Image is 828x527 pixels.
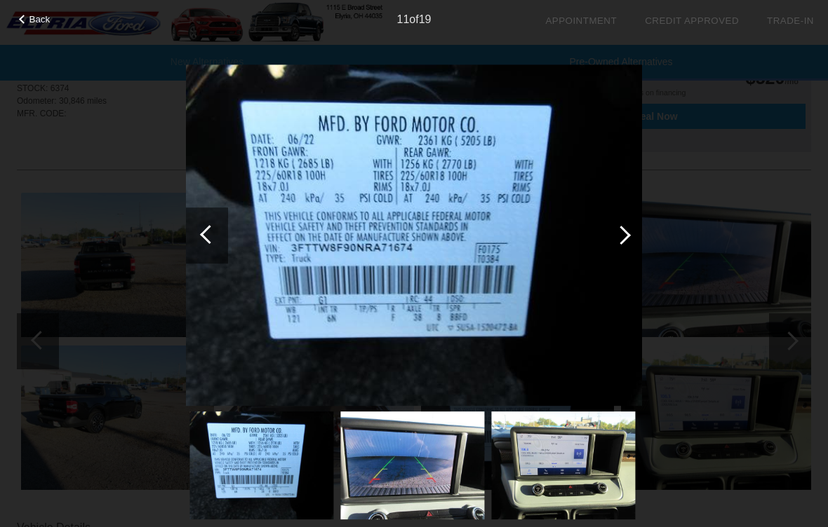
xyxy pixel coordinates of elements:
[767,15,814,26] a: Trade-In
[491,411,635,519] img: 4d33f7fc1bd913d49988de62d61871e2x.jpg
[545,15,617,26] a: Appointment
[29,14,51,25] span: Back
[397,13,410,25] span: 11
[340,411,484,519] img: 25e31dfec139901b6e3358f59e9fc514x.jpg
[189,411,333,519] img: 8c81abd410bc3866c31804424bf86b23x.jpg
[419,13,432,25] span: 19
[186,64,642,406] img: 8c81abd410bc3866c31804424bf86b23x.jpg
[645,15,739,26] a: Credit Approved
